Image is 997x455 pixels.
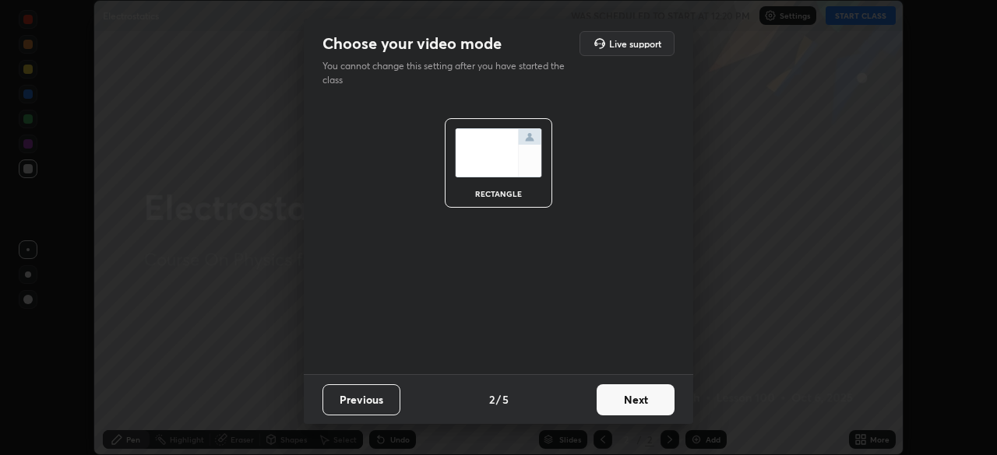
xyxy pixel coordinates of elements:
[455,128,542,177] img: normalScreenIcon.ae25ed63.svg
[597,384,675,415] button: Next
[609,39,661,48] h5: Live support
[496,391,501,408] h4: /
[467,190,530,198] div: rectangle
[322,59,575,87] p: You cannot change this setting after you have started the class
[502,391,509,408] h4: 5
[489,391,495,408] h4: 2
[322,384,400,415] button: Previous
[322,33,502,54] h2: Choose your video mode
